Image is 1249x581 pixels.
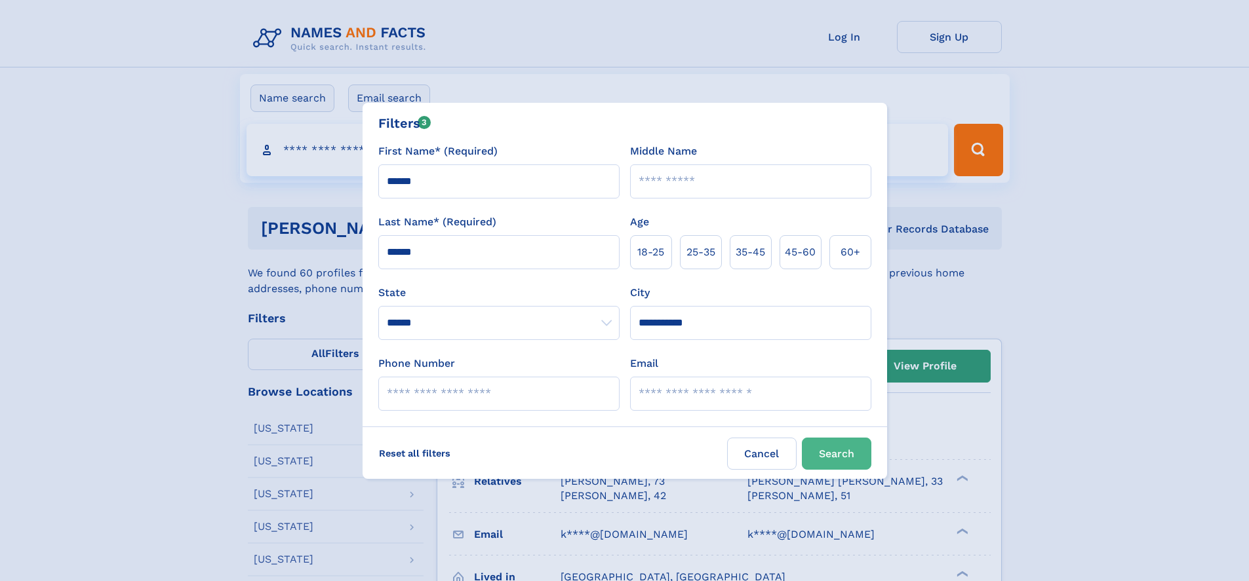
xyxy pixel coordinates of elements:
[686,244,715,260] span: 25‑35
[727,438,797,470] label: Cancel
[370,438,459,469] label: Reset all filters
[378,143,498,159] label: First Name* (Required)
[630,143,697,159] label: Middle Name
[785,244,816,260] span: 45‑60
[630,285,650,301] label: City
[630,356,658,371] label: Email
[378,214,496,230] label: Last Name* (Required)
[841,244,860,260] span: 60+
[378,285,620,301] label: State
[802,438,871,470] button: Search
[637,244,664,260] span: 18‑25
[378,356,455,371] label: Phone Number
[736,244,765,260] span: 35‑45
[630,214,649,230] label: Age
[378,113,431,133] div: Filters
